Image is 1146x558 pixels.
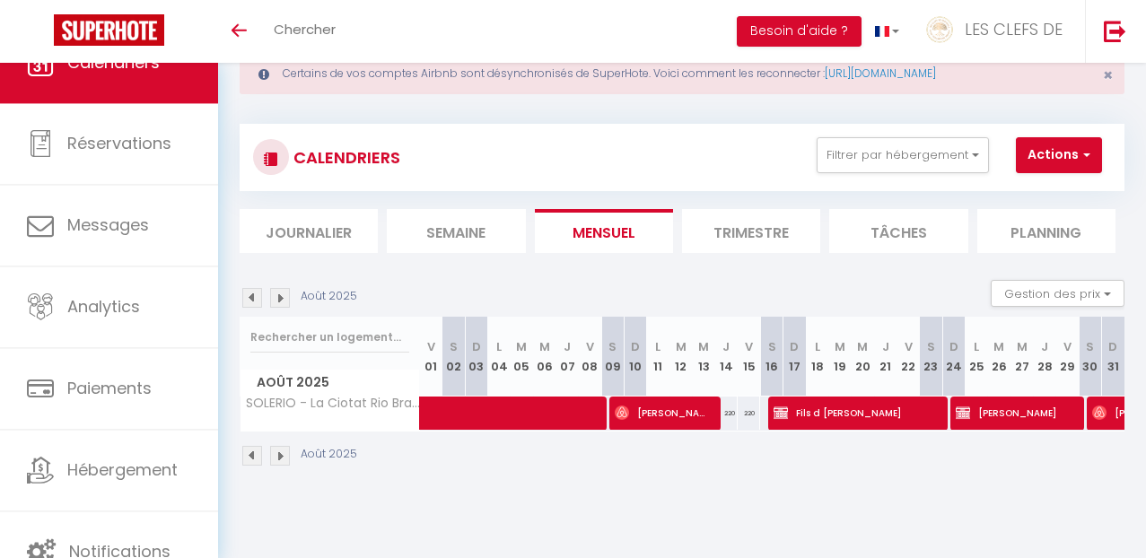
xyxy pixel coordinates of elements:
button: Close [1103,67,1113,83]
abbr: S [768,338,776,355]
abbr: D [1108,338,1117,355]
abbr: M [676,338,687,355]
span: Fils d [PERSON_NAME] [774,396,938,430]
abbr: S [608,338,617,355]
abbr: V [905,338,913,355]
th: 23 [920,317,942,397]
abbr: D [472,338,481,355]
button: Actions [1016,137,1102,173]
abbr: J [722,338,730,355]
li: Journalier [240,209,378,253]
li: Mensuel [535,209,673,253]
span: × [1103,64,1113,86]
abbr: M [698,338,709,355]
th: 18 [806,317,828,397]
abbr: M [993,338,1004,355]
span: [PERSON_NAME] [615,396,712,430]
button: Gestion des prix [991,280,1124,307]
abbr: V [1063,338,1072,355]
th: 07 [556,317,578,397]
th: 17 [783,317,806,397]
abbr: V [745,338,753,355]
th: 20 [852,317,874,397]
p: Août 2025 [301,446,357,463]
abbr: V [586,338,594,355]
span: Chercher [274,20,336,39]
abbr: S [450,338,458,355]
th: 22 [897,317,919,397]
abbr: M [516,338,527,355]
span: SOLERIO - La Ciotat Rio Brasilia [243,397,423,410]
th: 31 [1101,317,1124,397]
abbr: L [815,338,820,355]
th: 19 [828,317,851,397]
abbr: M [857,338,868,355]
p: Août 2025 [301,288,357,305]
abbr: D [790,338,799,355]
th: 27 [1010,317,1033,397]
th: 05 [511,317,533,397]
span: Août 2025 [241,370,419,396]
th: 26 [988,317,1010,397]
th: 08 [579,317,601,397]
span: Réservations [67,132,171,154]
abbr: M [1017,338,1028,355]
abbr: L [496,338,502,355]
abbr: D [631,338,640,355]
abbr: S [927,338,935,355]
li: Planning [977,209,1115,253]
abbr: M [835,338,845,355]
th: 15 [738,317,760,397]
th: 10 [624,317,646,397]
th: 24 [942,317,965,397]
th: 01 [420,317,442,397]
h3: CALENDRIERS [289,137,400,178]
th: 04 [487,317,510,397]
input: Rechercher un logement... [250,321,409,353]
th: 11 [647,317,669,397]
th: 02 [442,317,465,397]
div: Certains de vos comptes Airbnb sont désynchronisés de SuperHote. Voici comment les reconnecter : [240,53,1124,94]
span: Messages [67,214,149,236]
th: 16 [760,317,783,397]
abbr: V [427,338,435,355]
th: 29 [1056,317,1079,397]
abbr: J [564,338,571,355]
abbr: L [655,338,660,355]
span: Calendriers [67,51,160,74]
abbr: J [882,338,889,355]
img: ... [926,16,953,43]
a: [URL][DOMAIN_NAME] [825,65,936,81]
th: 28 [1033,317,1055,397]
li: Trimestre [682,209,820,253]
span: Paiements [67,378,152,400]
th: 14 [715,317,738,397]
abbr: L [974,338,979,355]
img: Super Booking [54,14,164,46]
abbr: J [1041,338,1048,355]
th: 06 [533,317,556,397]
abbr: S [1086,338,1094,355]
abbr: D [949,338,958,355]
li: Semaine [387,209,525,253]
th: 09 [601,317,624,397]
th: 13 [692,317,714,397]
li: Tâches [829,209,967,253]
th: 03 [465,317,487,397]
span: Analytics [67,296,140,318]
th: 25 [965,317,987,397]
th: 30 [1079,317,1101,397]
button: Besoin d'aide ? [737,16,862,47]
span: Hébergement [67,459,178,482]
button: Filtrer par hébergement [817,137,989,173]
th: 21 [874,317,897,397]
abbr: M [539,338,550,355]
th: 12 [669,317,692,397]
span: [PERSON_NAME] [956,396,1075,430]
img: logout [1104,20,1126,42]
span: LES CLEFS DE [965,18,1063,40]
